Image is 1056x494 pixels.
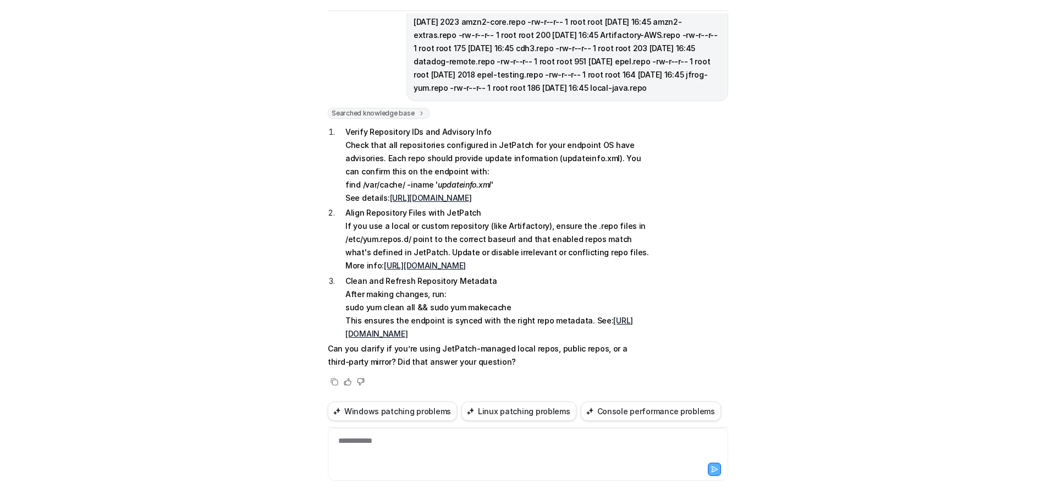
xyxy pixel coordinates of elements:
[345,316,633,338] a: [URL][DOMAIN_NAME]
[581,402,721,421] button: Console performance problems
[345,206,650,272] p: Align Repository Files with JetPatch If you use a local or custom repository (like Artifactory), ...
[384,261,466,270] a: [URL][DOMAIN_NAME]
[328,108,430,119] span: Searched knowledge base
[328,342,650,369] p: Can you clarify if you’re using JetPatch-managed local repos, public repos, or a third-party mirr...
[345,125,650,205] p: Verify Repository IDs and Advisory Info Check that all repositories configured in JetPatch for yo...
[345,275,650,341] p: Clean and Refresh Repository Metadata After making changes, run: sudo yum clean all && sudo yum m...
[390,193,472,202] a: [URL][DOMAIN_NAME]
[328,402,457,421] button: Windows patching problems
[461,402,576,421] button: Linux patching problems
[438,180,491,189] em: updateinfo.xml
